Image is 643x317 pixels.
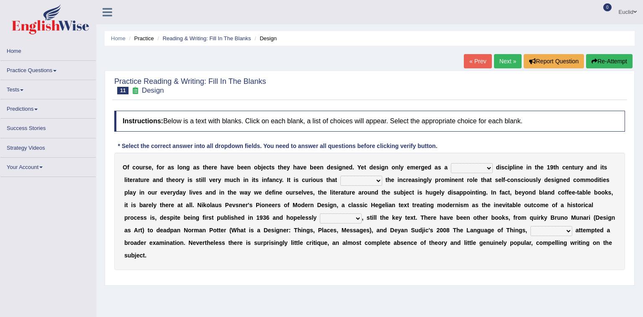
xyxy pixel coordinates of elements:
[297,164,300,171] b: a
[227,164,231,171] b: v
[266,164,270,171] b: c
[494,54,522,68] a: Next »
[560,177,563,183] b: n
[244,164,247,171] b: e
[263,164,266,171] b: e
[352,164,354,171] b: .
[441,177,445,183] b: o
[421,164,424,171] b: g
[193,164,196,171] b: a
[335,177,337,183] b: t
[176,189,180,196] b: d
[526,177,530,183] b: o
[139,189,141,196] b: i
[580,177,585,183] b: m
[231,164,234,171] b: e
[444,164,448,171] b: a
[503,177,505,183] b: f
[580,164,584,171] b: y
[0,119,96,135] a: Success Stories
[429,177,432,183] b: y
[196,164,200,171] b: s
[162,164,164,171] b: r
[237,164,241,171] b: b
[203,164,205,171] b: t
[403,177,406,183] b: c
[253,177,255,183] b: t
[240,189,244,196] b: w
[499,164,501,171] b: i
[160,189,164,196] b: e
[536,177,538,183] b: l
[508,164,509,171] b: i
[602,164,604,171] b: t
[271,164,275,171] b: s
[462,177,464,183] b: t
[124,189,128,196] b: p
[267,177,269,183] b: f
[245,177,249,183] b: n
[408,177,412,183] b: e
[513,164,514,171] b: l
[418,177,420,183] b: i
[129,177,133,183] b: e
[502,177,503,183] b: l
[214,164,217,171] b: e
[600,164,602,171] b: i
[209,177,212,183] b: v
[483,177,487,183] b: h
[458,177,462,183] b: n
[599,177,602,183] b: t
[141,189,145,196] b: n
[199,177,201,183] b: t
[114,78,266,94] h2: Practice Reading & Writing: Fill In The Blanks
[349,164,353,171] b: d
[524,54,584,68] button: Report Question
[376,164,380,171] b: s
[464,54,491,68] a: « Prev
[594,177,598,183] b: d
[540,164,544,171] b: e
[237,177,240,183] b: h
[528,164,532,171] b: n
[172,177,175,183] b: e
[504,164,508,171] b: c
[424,164,428,171] b: e
[126,177,128,183] b: i
[181,177,184,183] b: y
[533,177,536,183] b: s
[201,177,203,183] b: i
[0,42,96,58] a: Home
[386,177,388,183] b: t
[133,177,135,183] b: r
[229,177,233,183] b: u
[136,164,139,171] b: o
[114,142,441,151] div: * Select the correct answer into all dropdown fields. You need to answer all questions before cli...
[387,177,391,183] b: h
[328,177,332,183] b: h
[124,177,126,183] b: l
[212,177,216,183] b: e
[157,164,159,171] b: f
[381,164,385,171] b: g
[553,164,556,171] b: t
[114,111,625,132] h4: Below is a text with blanks. Click on each blank, a list of choices will appear. Select the appro...
[474,177,478,183] b: e
[521,177,524,183] b: c
[243,177,245,183] b: i
[450,177,451,183] b: i
[191,189,193,196] b: i
[183,164,186,171] b: n
[175,177,179,183] b: o
[516,164,520,171] b: n
[123,117,163,125] b: Instructions:
[278,164,280,171] b: t
[189,189,191,196] b: l
[123,164,127,171] b: O
[547,164,550,171] b: 1
[206,189,209,196] b: a
[189,177,193,183] b: s
[385,164,388,171] b: n
[283,164,287,171] b: e
[229,189,233,196] b: h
